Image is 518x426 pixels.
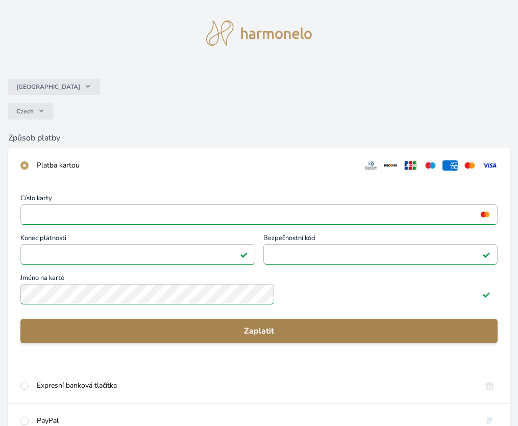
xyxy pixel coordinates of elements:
[363,160,379,171] img: diners.svg
[37,160,355,171] div: Platba kartou
[20,284,274,304] input: Jméno na kartěPlatné pole
[263,235,498,244] span: Bezpečnostní kód
[20,275,498,284] span: Jméno na kartě
[37,416,474,426] div: PayPal
[442,160,458,171] img: amex.svg
[206,20,312,46] img: logo.svg
[268,247,494,262] iframe: Iframe pro bezpečnostní kód
[482,416,498,426] img: paypal.svg
[20,235,255,244] span: Konec platnosti
[37,381,474,391] div: Expresní banková tlačítka
[462,160,478,171] img: mc.svg
[240,250,248,258] img: Platné pole
[482,290,490,298] img: Platné pole
[20,319,498,343] button: Zaplatit
[20,195,498,204] span: Číslo karty
[482,160,498,171] img: visa.svg
[25,207,493,222] iframe: Iframe pro číslo karty
[423,160,438,171] img: maestro.svg
[482,250,490,258] img: Platné pole
[8,103,54,120] button: Czech
[25,247,251,262] iframe: Iframe pro datum vypršení platnosti
[16,107,34,115] span: Czech
[8,132,510,144] h6: Způsob platby
[383,160,399,171] img: discover.svg
[8,79,100,95] button: [GEOGRAPHIC_DATA]
[29,325,489,337] span: Zaplatit
[482,381,498,391] img: onlineBanking_CZ.svg
[16,83,80,91] span: [GEOGRAPHIC_DATA]
[403,160,418,171] img: jcb.svg
[478,210,492,219] img: mc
